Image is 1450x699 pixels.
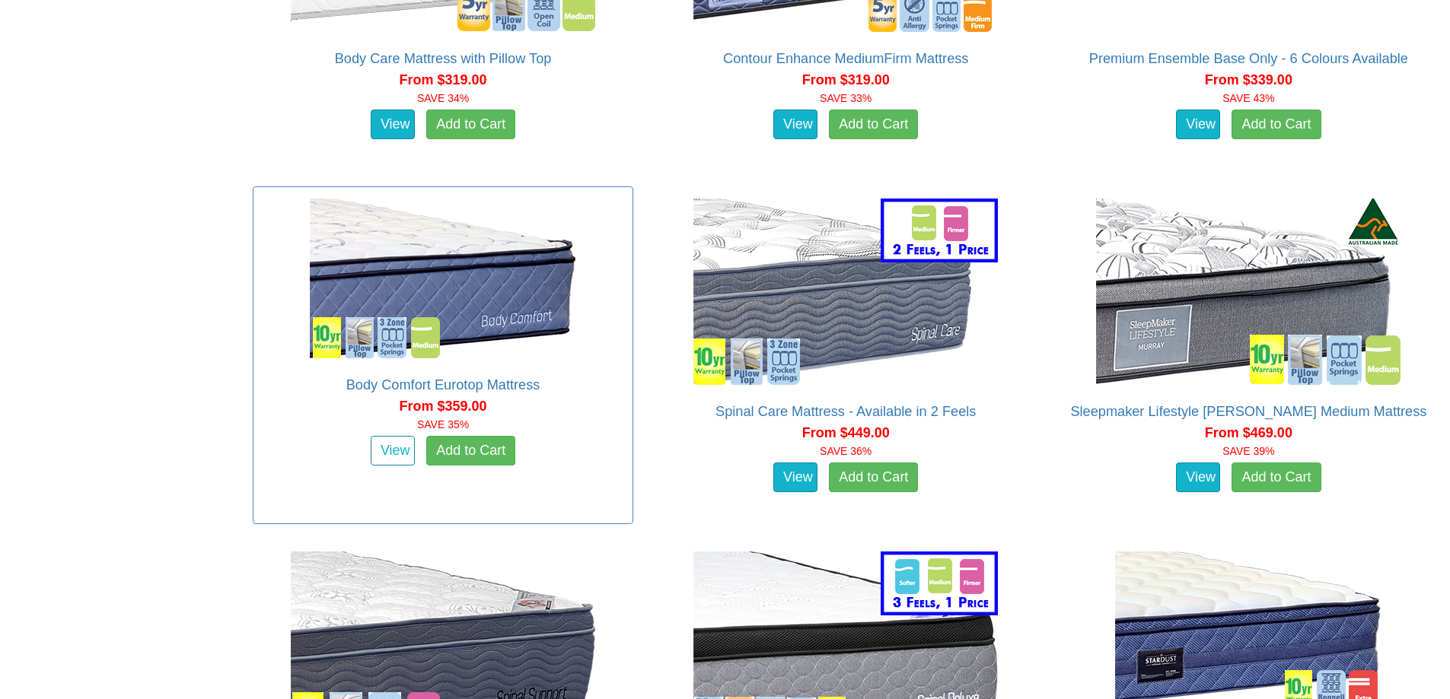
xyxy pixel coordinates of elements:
font: SAVE 34% [417,92,469,104]
a: Add to Cart [426,436,515,466]
a: Body Care Mattress with Pillow Top [335,51,552,66]
a: Add to Cart [829,110,918,140]
a: Contour Enhance MediumFirm Mattress [723,51,968,66]
a: Spinal Care Mattress - Available in 2 Feels [715,404,976,419]
a: Add to Cart [1232,462,1321,493]
a: Body Comfort Eurotop Mattress [346,377,540,392]
font: SAVE 39% [1222,445,1274,457]
span: From $319.00 [802,72,890,87]
span: From $449.00 [802,425,890,440]
img: Body Comfort Eurotop Mattress [306,195,580,362]
a: Add to Cart [426,110,515,140]
a: View [1176,462,1220,493]
font: SAVE 33% [820,92,872,104]
span: From $319.00 [400,72,487,87]
a: View [371,110,415,140]
a: View [1176,110,1220,140]
span: From $469.00 [1205,425,1292,440]
a: View [773,110,817,140]
a: View [773,462,817,493]
img: Spinal Care Mattress - Available in 2 Feels [690,195,1002,389]
a: Add to Cart [829,462,918,493]
a: Premium Ensemble Base Only - 6 Colours Available [1089,51,1408,66]
font: SAVE 35% [417,418,469,431]
a: Sleepmaker Lifestyle [PERSON_NAME] Medium Mattress [1070,404,1426,419]
img: Sleepmaker Lifestyle Murray Medium Mattress [1092,195,1404,389]
font: SAVE 43% [1222,92,1274,104]
font: SAVE 36% [820,445,872,457]
span: From $359.00 [400,399,487,414]
span: From $339.00 [1205,72,1292,87]
a: View [371,436,415,466]
a: Add to Cart [1232,110,1321,140]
